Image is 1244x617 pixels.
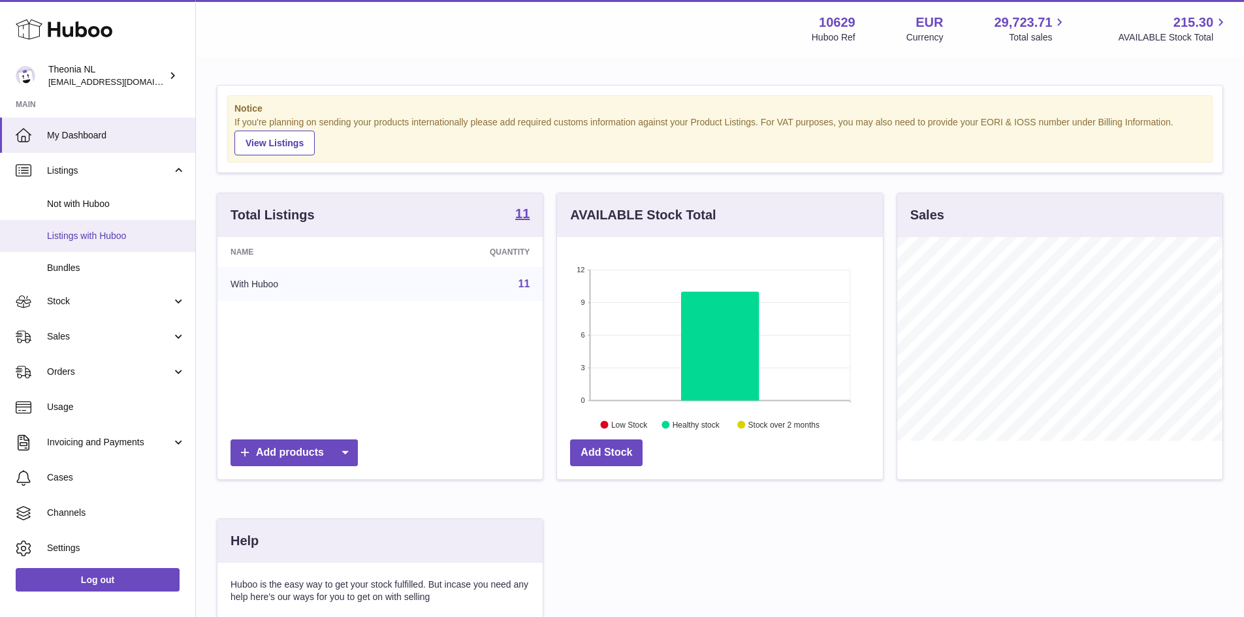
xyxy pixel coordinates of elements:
[47,401,185,413] span: Usage
[47,330,172,343] span: Sales
[47,129,185,142] span: My Dashboard
[234,131,315,155] a: View Listings
[515,207,530,220] strong: 11
[1118,31,1228,44] span: AVAILABLE Stock Total
[1009,31,1067,44] span: Total sales
[515,207,530,223] a: 11
[231,578,530,603] p: Huboo is the easy way to get your stock fulfilled. But incase you need any help here's our ways f...
[217,237,389,267] th: Name
[570,206,716,224] h3: AVAILABLE Stock Total
[16,66,35,86] img: internalAdmin-10629@internal.huboo.com
[231,439,358,466] a: Add products
[819,14,855,31] strong: 10629
[748,420,820,429] text: Stock over 2 months
[611,420,648,429] text: Low Stock
[916,14,943,31] strong: EUR
[1118,14,1228,44] a: 215.30 AVAILABLE Stock Total
[581,396,585,404] text: 0
[581,298,585,306] text: 9
[231,532,259,550] h3: Help
[16,568,180,592] a: Log out
[47,198,185,210] span: Not with Huboo
[48,63,166,88] div: Theonia NL
[577,266,585,274] text: 12
[673,420,720,429] text: Healthy stock
[47,436,172,449] span: Invoicing and Payments
[47,542,185,554] span: Settings
[581,364,585,372] text: 3
[910,206,944,224] h3: Sales
[906,31,944,44] div: Currency
[234,116,1205,155] div: If you're planning on sending your products internationally please add required customs informati...
[581,331,585,339] text: 6
[47,471,185,484] span: Cases
[48,76,192,87] span: [EMAIL_ADDRESS][DOMAIN_NAME]
[570,439,643,466] a: Add Stock
[47,366,172,378] span: Orders
[518,278,530,289] a: 11
[47,165,172,177] span: Listings
[231,206,315,224] h3: Total Listings
[389,237,543,267] th: Quantity
[47,230,185,242] span: Listings with Huboo
[994,14,1067,44] a: 29,723.71 Total sales
[47,262,185,274] span: Bundles
[234,103,1205,115] strong: Notice
[217,267,389,301] td: With Huboo
[994,14,1052,31] span: 29,723.71
[47,507,185,519] span: Channels
[1173,14,1213,31] span: 215.30
[47,295,172,308] span: Stock
[812,31,855,44] div: Huboo Ref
